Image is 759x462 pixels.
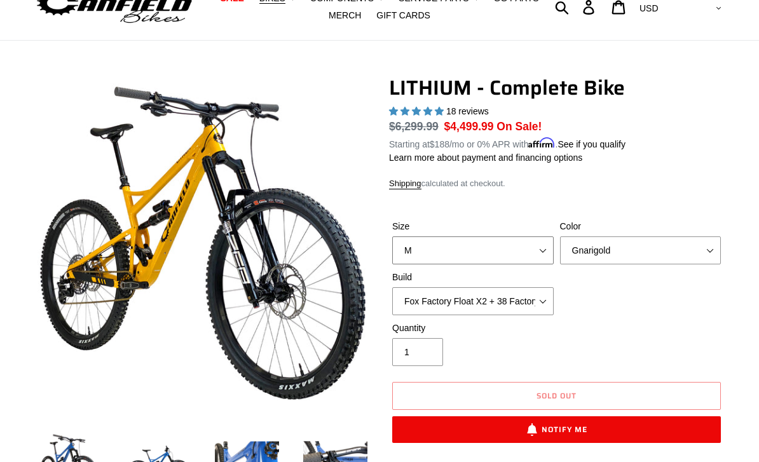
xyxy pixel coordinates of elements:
span: $4,499.99 [444,120,494,133]
span: GIFT CARDS [376,10,430,21]
a: MERCH [322,7,367,24]
a: Learn more about payment and financing options [389,153,582,163]
span: $188 [430,139,449,149]
a: See if you qualify - Learn more about Affirm Financing (opens in modal) [557,139,626,149]
label: Quantity [392,322,554,335]
span: Affirm [528,137,555,148]
p: Starting at /mo or 0% APR with . [389,135,626,151]
h1: LITHIUM - Complete Bike [389,76,724,100]
label: Color [560,220,721,233]
a: GIFT CARDS [370,7,437,24]
span: Sold out [537,390,577,402]
button: Notify Me [392,416,721,443]
span: $6,299.99 [389,120,439,133]
a: Shipping [389,179,421,189]
span: On Sale! [496,118,542,135]
button: Sold out [392,382,721,410]
div: calculated at checkout. [389,177,724,190]
label: Build [392,271,554,284]
span: 5.00 stars [389,106,446,116]
span: MERCH [329,10,361,21]
span: 18 reviews [446,106,489,116]
label: Size [392,220,554,233]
